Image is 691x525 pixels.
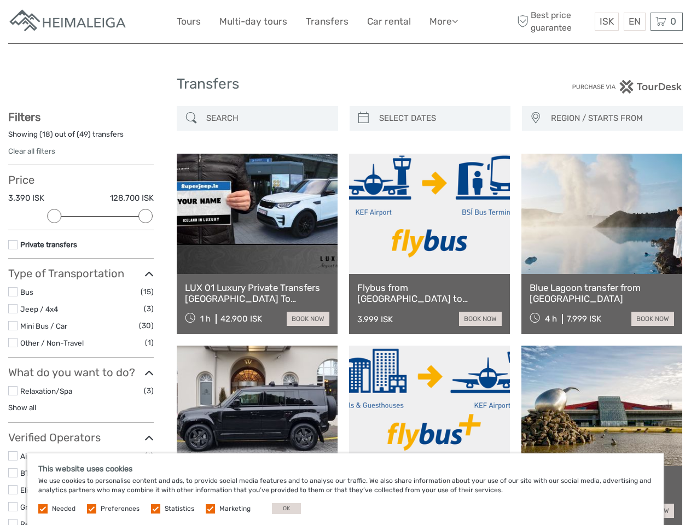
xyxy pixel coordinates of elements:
[144,302,154,315] span: (3)
[567,314,601,324] div: 7.999 ISK
[101,504,140,514] label: Preferences
[8,403,36,412] a: Show all
[220,314,262,324] div: 42.900 ISK
[27,453,664,525] div: We use cookies to personalise content and ads, to provide social media features and to analyse ou...
[202,109,332,128] input: SEARCH
[429,14,458,30] a: More
[20,469,51,477] a: BT Travel
[8,129,154,146] div: Showing ( ) out of ( ) transfers
[20,322,67,330] a: Mini Bus / Car
[8,431,154,444] h3: Verified Operators
[8,192,44,204] label: 3.390 ISK
[8,147,55,155] a: Clear all filters
[20,339,84,347] a: Other / Non-Travel
[20,305,58,313] a: Jeep / 4x4
[79,129,88,139] label: 49
[200,314,211,324] span: 1 h
[38,464,653,474] h5: This website uses cookies
[144,384,154,397] span: (3)
[52,504,76,514] label: Needed
[669,16,678,27] span: 0
[306,14,349,30] a: Transfers
[545,314,557,324] span: 4 h
[15,19,124,28] p: We're away right now. Please check back later!
[20,387,72,395] a: Relaxation/Spa
[20,288,33,296] a: Bus
[165,504,194,514] label: Statistics
[185,282,329,305] a: LUX 01 Luxury Private Transfers [GEOGRAPHIC_DATA] To [GEOGRAPHIC_DATA]
[177,14,201,30] a: Tours
[624,13,646,31] div: EN
[126,17,139,30] button: Open LiveChat chat widget
[8,8,129,35] img: Apartments in Reykjavik
[145,336,154,349] span: (1)
[144,450,154,462] span: (4)
[8,173,154,186] h3: Price
[375,109,505,128] input: SELECT DATES
[42,129,50,139] label: 18
[357,314,393,324] div: 3.999 ISK
[219,504,251,514] label: Marketing
[139,319,154,332] span: (30)
[600,16,614,27] span: ISK
[8,267,154,280] h3: Type of Transportation
[177,75,514,93] h1: Transfers
[357,282,502,305] a: Flybus from [GEOGRAPHIC_DATA] to [GEOGRAPHIC_DATA] BSÍ
[367,14,411,30] a: Car rental
[272,503,301,514] button: OK
[20,503,128,511] a: Gray Line [GEOGRAPHIC_DATA]
[631,312,674,326] a: book now
[219,14,287,30] a: Multi-day tours
[287,312,329,326] a: book now
[20,486,73,494] a: Elite-Chauffeur
[141,285,154,298] span: (15)
[514,9,592,33] span: Best price guarantee
[110,192,154,204] label: 128.700 ISK
[459,312,502,326] a: book now
[572,80,683,94] img: PurchaseViaTourDesk.png
[8,366,154,379] h3: What do you want to do?
[8,110,40,124] strong: Filters
[20,240,77,249] a: Private transfers
[546,109,677,127] button: REGION / STARTS FROM
[530,282,674,305] a: Blue Lagoon transfer from [GEOGRAPHIC_DATA]
[20,452,66,460] a: Airport Direct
